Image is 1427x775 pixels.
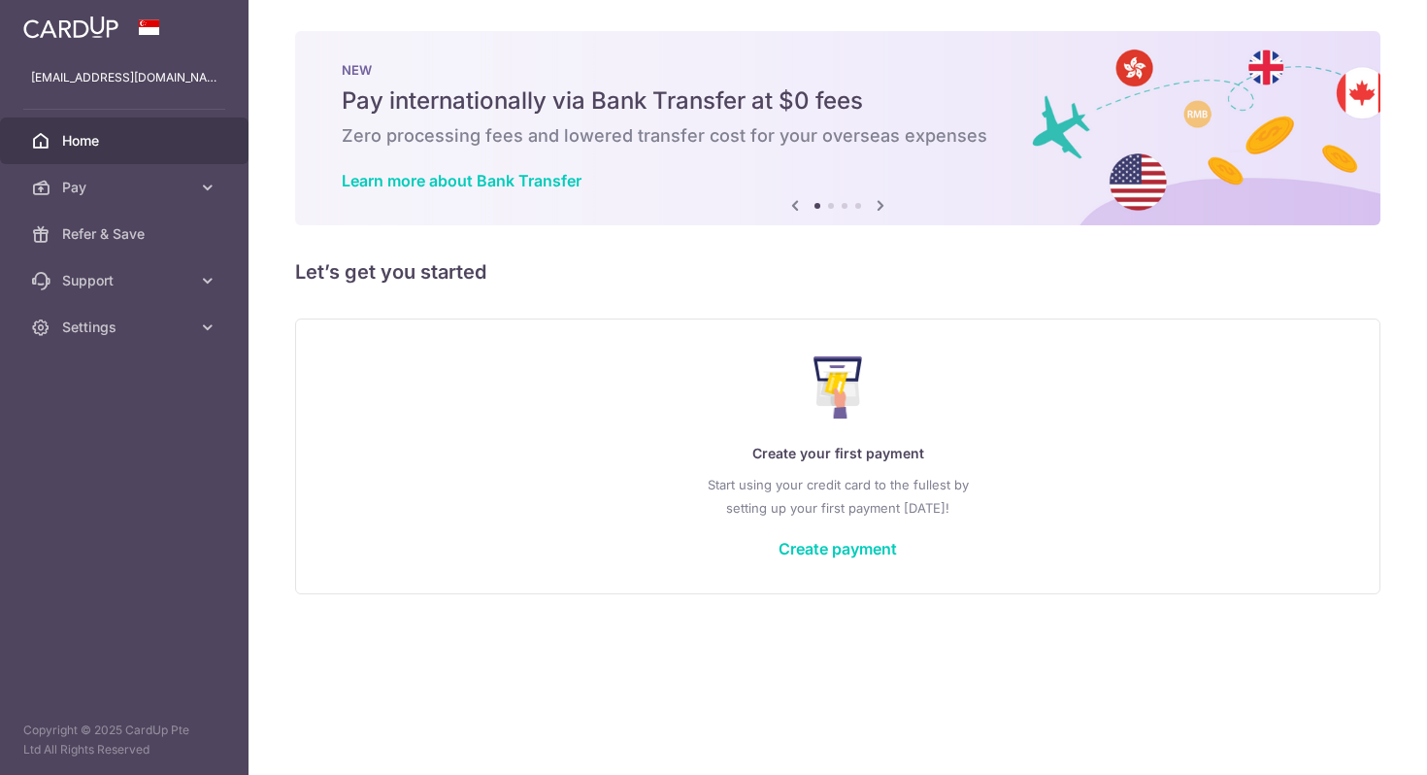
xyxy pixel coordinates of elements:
[779,539,897,558] a: Create payment
[342,62,1334,78] p: NEW
[295,256,1380,287] h5: Let’s get you started
[31,68,217,87] p: [EMAIL_ADDRESS][DOMAIN_NAME]
[342,171,581,190] a: Learn more about Bank Transfer
[62,178,190,197] span: Pay
[342,85,1334,117] h5: Pay internationally via Bank Transfer at $0 fees
[335,473,1341,520] p: Start using your credit card to the fullest by setting up your first payment [DATE]!
[62,318,190,337] span: Settings
[23,16,118,39] img: CardUp
[335,442,1341,465] p: Create your first payment
[813,356,863,419] img: Make Payment
[342,124,1334,148] h6: Zero processing fees and lowered transfer cost for your overseas expenses
[295,31,1380,225] img: Bank transfer banner
[62,224,190,244] span: Refer & Save
[62,271,190,290] span: Support
[62,131,190,151] span: Home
